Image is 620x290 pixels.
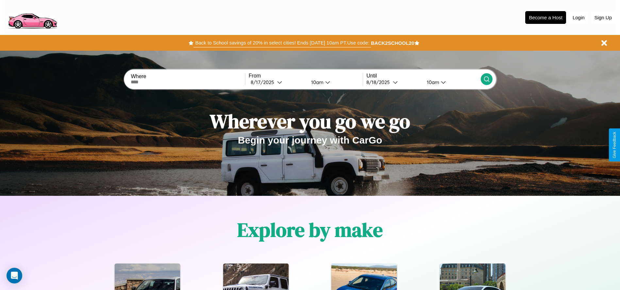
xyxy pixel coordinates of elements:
[422,79,481,86] button: 10am
[308,79,325,85] div: 10am
[371,40,414,46] b: BACK2SCHOOL20
[7,268,22,283] div: Open Intercom Messenger
[249,73,363,79] label: From
[424,79,441,85] div: 10am
[193,38,371,47] button: Back to School savings of 20% in select cities! Ends [DATE] 10am PT.Use code:
[131,74,245,79] label: Where
[525,11,566,24] button: Become a Host
[251,79,277,85] div: 8 / 17 / 2025
[249,79,306,86] button: 8/17/2025
[569,11,588,24] button: Login
[306,79,363,86] button: 10am
[612,132,617,158] div: Give Feedback
[237,216,383,243] h1: Explore by make
[591,11,615,24] button: Sign Up
[366,73,480,79] label: Until
[5,3,60,30] img: logo
[366,79,393,85] div: 8 / 18 / 2025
